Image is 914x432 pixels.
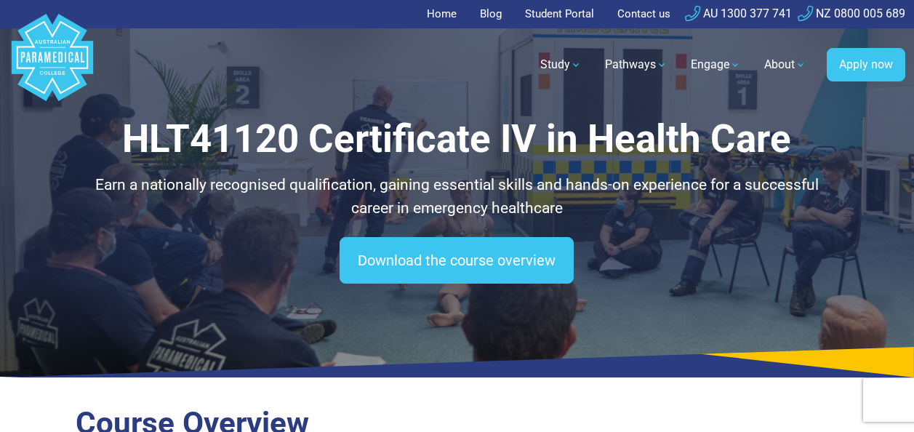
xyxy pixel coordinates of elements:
a: About [755,44,815,85]
a: AU 1300 377 741 [685,7,792,20]
a: Apply now [827,48,905,81]
a: Pathways [596,44,676,85]
a: NZ 0800 005 689 [798,7,905,20]
a: Download the course overview [340,237,574,284]
h1: HLT41120 Certificate IV in Health Care [76,116,838,162]
a: Engage [682,44,750,85]
a: Australian Paramedical College [9,28,96,102]
a: Study [532,44,590,85]
p: Earn a nationally recognised qualification, gaining essential skills and hands-on experience for ... [76,174,838,220]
